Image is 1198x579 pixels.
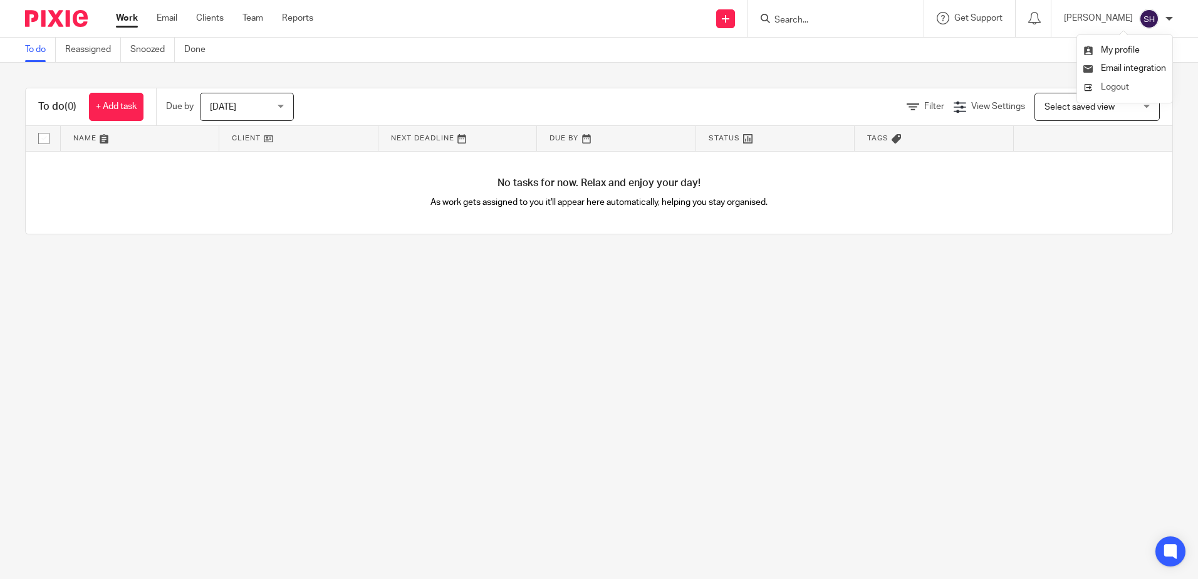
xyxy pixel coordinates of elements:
[773,15,886,26] input: Search
[971,102,1025,111] span: View Settings
[89,93,143,121] a: + Add task
[242,12,263,24] a: Team
[166,100,194,113] p: Due by
[116,12,138,24] a: Work
[1139,9,1159,29] img: svg%3E
[157,12,177,24] a: Email
[38,100,76,113] h1: To do
[184,38,215,62] a: Done
[25,38,56,62] a: To do
[313,196,886,209] p: As work gets assigned to you it'll appear here automatically, helping you stay organised.
[65,102,76,112] span: (0)
[1083,78,1166,96] a: Logout
[26,177,1172,190] h4: No tasks for now. Relax and enjoy your day!
[282,12,313,24] a: Reports
[1101,83,1129,91] span: Logout
[867,135,888,142] span: Tags
[1083,46,1140,55] a: My profile
[1083,64,1166,73] a: Email integration
[130,38,175,62] a: Snoozed
[25,10,88,27] img: Pixie
[210,103,236,112] span: [DATE]
[65,38,121,62] a: Reassigned
[1044,103,1115,112] span: Select saved view
[1101,64,1166,73] span: Email integration
[954,14,1003,23] span: Get Support
[924,102,944,111] span: Filter
[196,12,224,24] a: Clients
[1064,12,1133,24] p: [PERSON_NAME]
[1101,46,1140,55] span: My profile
